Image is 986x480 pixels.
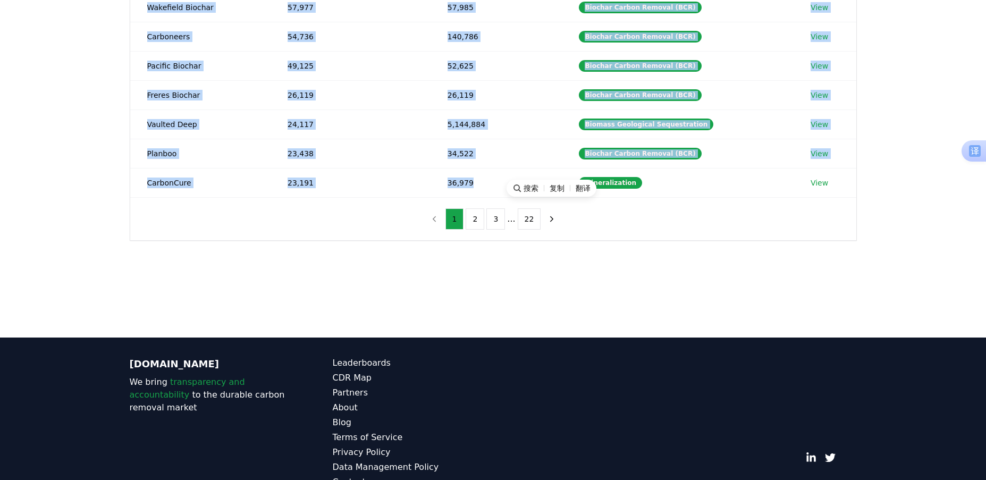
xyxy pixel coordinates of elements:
td: 36,979 [431,168,562,197]
a: View [811,90,828,100]
td: 24,117 [271,110,431,139]
td: 23,191 [271,168,431,197]
a: Twitter [825,452,836,463]
div: Biochar Carbon Removal (BCR) [579,60,701,72]
button: 3 [486,208,505,230]
td: 23,438 [271,139,431,168]
button: 1 [445,208,464,230]
td: Vaulted Deep [130,110,271,139]
a: View [811,119,828,130]
p: [DOMAIN_NAME] [130,357,290,372]
a: Data Management Policy [333,461,493,474]
td: CarbonCure [130,168,271,197]
p: We bring to the durable carbon removal market [130,376,290,414]
td: Freres Biochar [130,80,271,110]
a: LinkedIn [806,452,816,463]
td: 140,786 [431,22,562,51]
a: CDR Map [333,372,493,384]
div: Biochar Carbon Removal (BCR) [579,148,701,159]
td: Pacific Biochar [130,51,271,80]
div: Mineralization [579,177,642,189]
a: View [811,148,828,159]
a: Terms of Service [333,431,493,444]
button: 2 [466,208,484,230]
a: About [333,401,493,414]
a: View [811,61,828,71]
td: 49,125 [271,51,431,80]
li: ... [507,213,515,225]
a: View [811,31,828,42]
div: Biochar Carbon Removal (BCR) [579,89,701,101]
td: 34,522 [431,139,562,168]
a: View [811,178,828,188]
a: Leaderboards [333,357,493,369]
td: Planboo [130,139,271,168]
a: Privacy Policy [333,446,493,459]
span: transparency and accountability [130,377,245,400]
a: Blog [333,416,493,429]
td: 52,625 [431,51,562,80]
td: 26,119 [431,80,562,110]
div: Biochar Carbon Removal (BCR) [579,2,701,13]
td: 54,736 [271,22,431,51]
td: 26,119 [271,80,431,110]
button: 22 [518,208,541,230]
td: Carboneers [130,22,271,51]
div: Biomass Geological Sequestration [579,119,713,130]
a: Partners [333,386,493,399]
div: Biochar Carbon Removal (BCR) [579,31,701,43]
button: next page [543,208,561,230]
td: 5,144,884 [431,110,562,139]
a: View [811,2,828,13]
